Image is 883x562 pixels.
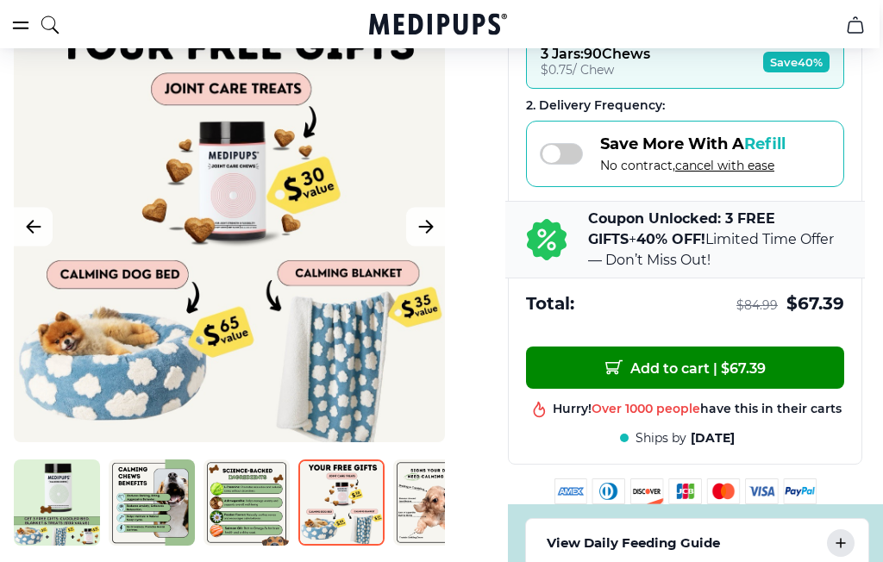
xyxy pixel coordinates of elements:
[204,459,290,546] img: Calming Dog Chews | Natural Dog Supplements
[526,34,844,89] button: Best Value3 Jars:90Chews$0.75/ ChewSave40%
[541,46,650,62] div: 3 Jars : 90 Chews
[526,347,844,389] button: Add to cart | $67.39
[588,210,775,247] b: Coupon Unlocked: 3 FREE GIFTS
[636,430,686,446] span: Ships by
[406,208,445,247] button: Next Image
[588,209,844,271] p: + Limited Time Offer — Don’t Miss Out!
[109,459,195,546] img: Calming Dog Chews | Natural Dog Supplements
[600,134,786,153] span: Save More With A
[786,292,844,315] span: $ 67.39
[541,62,650,78] div: $ 0.75 / Chew
[744,134,786,153] span: Refill
[14,459,100,546] img: Calming Dog Chews | Natural Dog Supplements
[10,15,31,35] button: burger-menu
[40,3,60,47] button: search
[14,208,53,247] button: Previous Image
[553,401,842,417] div: Hurry! have this in their carts
[835,4,876,46] button: cart
[526,292,574,315] span: Total:
[554,478,817,504] img: payment methods
[605,359,766,377] span: Add to cart | $ 67.39
[298,459,385,546] img: Calming Dog Chews | Natural Dog Supplements
[636,231,705,247] b: 40% OFF!
[691,430,735,446] span: [DATE]
[600,158,786,173] span: No contract,
[592,401,700,416] span: Over 1000 people
[736,297,778,314] span: $ 84.99
[763,52,830,72] span: Save 40%
[547,533,720,553] p: View Daily Feeding Guide
[369,11,507,41] a: Medipups
[526,97,665,113] span: 2 . Delivery Frequency:
[393,459,479,546] img: Calming Dog Chews | Natural Dog Supplements
[675,158,774,173] span: cancel with ease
